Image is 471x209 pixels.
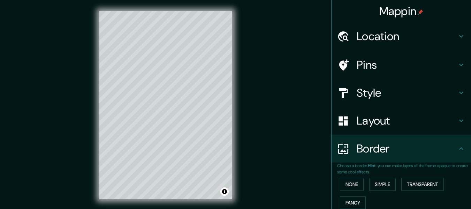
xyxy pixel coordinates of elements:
h4: Mappin [379,4,424,18]
div: Pins [332,51,471,79]
div: Style [332,79,471,107]
div: Border [332,135,471,163]
h4: Layout [357,114,457,128]
b: Hint [368,163,376,169]
img: pin-icon.png [418,9,423,15]
button: None [340,178,364,191]
h4: Location [357,29,457,43]
h4: Pins [357,58,457,72]
button: Simple [369,178,396,191]
button: Toggle attribution [220,187,229,196]
button: Transparent [401,178,444,191]
h4: Style [357,86,457,100]
iframe: Help widget launcher [409,182,463,201]
div: Location [332,22,471,50]
h4: Border [357,142,457,156]
p: Choose a border. : you can make layers of the frame opaque to create some cool effects. [337,163,471,175]
div: Layout [332,107,471,135]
